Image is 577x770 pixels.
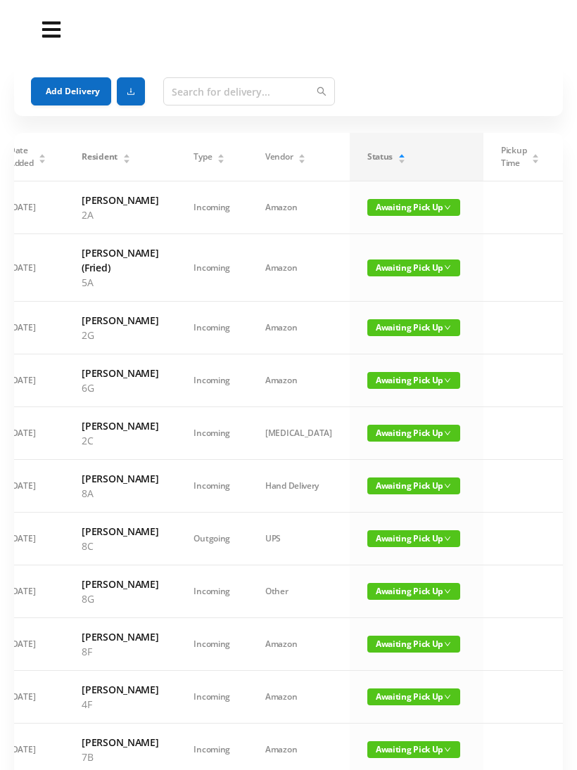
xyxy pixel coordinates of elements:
[248,234,350,302] td: Amazon
[82,433,158,448] p: 2C
[82,750,158,764] p: 7B
[176,513,248,565] td: Outgoing
[82,366,158,380] h6: [PERSON_NAME]
[367,636,460,653] span: Awaiting Pick Up
[82,193,158,207] h6: [PERSON_NAME]
[398,158,405,162] i: icon: caret-down
[82,697,158,712] p: 4F
[176,671,248,724] td: Incoming
[444,204,451,211] i: icon: down
[265,150,293,163] span: Vendor
[367,319,460,336] span: Awaiting Pick Up
[532,158,540,162] i: icon: caret-down
[82,328,158,342] p: 2G
[248,671,350,724] td: Amazon
[176,234,248,302] td: Incoming
[367,150,393,163] span: Status
[248,565,350,618] td: Other
[117,77,145,105] button: icon: download
[82,380,158,395] p: 6G
[248,181,350,234] td: Amazon
[444,264,451,271] i: icon: down
[82,207,158,222] p: 2A
[444,324,451,331] i: icon: down
[367,199,460,216] span: Awaiting Pick Up
[82,735,158,750] h6: [PERSON_NAME]
[82,486,158,501] p: 8A
[82,524,158,539] h6: [PERSON_NAME]
[38,152,46,160] div: Sort
[82,539,158,553] p: 8C
[444,377,451,384] i: icon: down
[9,144,34,169] span: Date Added
[367,583,460,600] span: Awaiting Pick Up
[82,682,158,697] h6: [PERSON_NAME]
[444,588,451,595] i: icon: down
[248,407,350,460] td: [MEDICAL_DATA]
[217,158,225,162] i: icon: caret-down
[82,275,158,290] p: 5A
[367,477,460,494] span: Awaiting Pick Up
[176,618,248,671] td: Incoming
[31,77,111,105] button: Add Delivery
[532,152,540,156] i: icon: caret-up
[217,152,225,156] i: icon: caret-up
[82,313,158,328] h6: [PERSON_NAME]
[248,302,350,354] td: Amazon
[176,565,248,618] td: Incoming
[444,641,451,648] i: icon: down
[82,150,118,163] span: Resident
[298,152,306,160] div: Sort
[176,302,248,354] td: Incoming
[444,430,451,437] i: icon: down
[163,77,335,105] input: Search for delivery...
[367,530,460,547] span: Awaiting Pick Up
[367,688,460,705] span: Awaiting Pick Up
[531,152,540,160] div: Sort
[176,354,248,407] td: Incoming
[248,513,350,565] td: UPS
[82,471,158,486] h6: [PERSON_NAME]
[82,245,158,275] h6: [PERSON_NAME] (Fried)
[248,460,350,513] td: Hand Delivery
[317,86,326,96] i: icon: search
[176,460,248,513] td: Incoming
[248,618,350,671] td: Amazon
[82,418,158,433] h6: [PERSON_NAME]
[217,152,225,160] div: Sort
[122,158,130,162] i: icon: caret-down
[444,693,451,700] i: icon: down
[367,741,460,758] span: Awaiting Pick Up
[398,152,405,156] i: icon: caret-up
[501,144,526,169] span: Pickup Time
[82,644,158,659] p: 8F
[444,482,451,489] i: icon: down
[367,425,460,442] span: Awaiting Pick Up
[82,629,158,644] h6: [PERSON_NAME]
[444,746,451,753] i: icon: down
[248,354,350,407] td: Amazon
[367,372,460,389] span: Awaiting Pick Up
[82,591,158,606] p: 8G
[122,152,131,160] div: Sort
[82,577,158,591] h6: [PERSON_NAME]
[176,181,248,234] td: Incoming
[39,158,46,162] i: icon: caret-down
[298,158,306,162] i: icon: caret-down
[298,152,306,156] i: icon: caret-up
[398,152,406,160] div: Sort
[367,259,460,276] span: Awaiting Pick Up
[122,152,130,156] i: icon: caret-up
[194,150,212,163] span: Type
[39,152,46,156] i: icon: caret-up
[444,535,451,542] i: icon: down
[176,407,248,460] td: Incoming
